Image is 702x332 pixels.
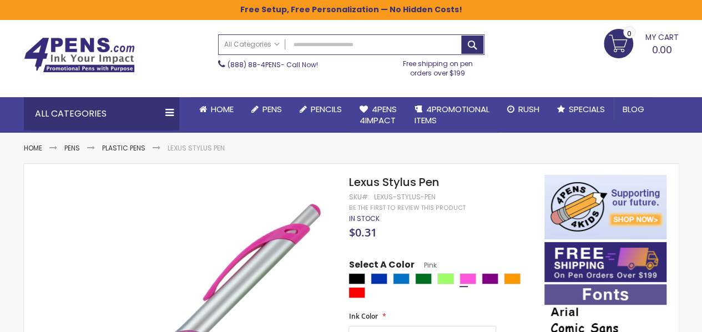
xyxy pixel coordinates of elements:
[349,311,377,321] span: Ink Color
[291,97,351,122] a: Pencils
[349,174,438,190] span: Lexus Stylus Pen
[24,97,179,130] div: All Categories
[102,143,145,153] a: Plastic Pens
[211,103,234,115] span: Home
[24,143,42,153] a: Home
[415,273,432,284] div: Green
[349,273,365,284] div: Black
[498,97,548,122] a: Rush
[243,97,291,122] a: Pens
[459,273,476,284] div: Pink
[604,29,679,57] a: 0.00 0
[360,103,397,126] span: 4Pens 4impact
[415,103,489,126] span: 4PROMOTIONAL ITEMS
[414,260,436,270] span: Pink
[569,103,605,115] span: Specials
[24,37,135,73] img: 4Pens Custom Pens and Promotional Products
[391,55,484,77] div: Free shipping on pen orders over $199
[349,214,379,223] div: Availability
[228,60,318,69] span: - Call Now!
[349,192,369,202] strong: SKU
[406,97,498,133] a: 4PROMOTIONALITEMS
[504,273,521,284] div: Orange
[623,103,644,115] span: Blog
[349,259,414,274] span: Select A Color
[652,43,672,57] span: 0.00
[224,40,280,49] span: All Categories
[64,143,80,153] a: Pens
[168,144,225,153] li: Lexus Stylus Pen
[518,103,539,115] span: Rush
[482,273,498,284] div: Purple
[614,97,653,122] a: Blog
[311,103,342,115] span: Pencils
[228,60,281,69] a: (888) 88-4PENS
[371,273,387,284] div: Blue
[544,242,666,282] img: Free shipping on orders over $199
[349,204,465,212] a: Be the first to review this product
[349,287,365,298] div: Red
[548,97,614,122] a: Specials
[219,35,285,53] a: All Categories
[627,28,632,39] span: 0
[349,225,376,240] span: $0.31
[262,103,282,115] span: Pens
[544,175,666,239] img: 4pens 4 kids
[373,193,435,202] div: Lexus-Stylus-Pen
[190,97,243,122] a: Home
[393,273,410,284] div: Blue Light
[349,214,379,223] span: In stock
[437,273,454,284] div: Green Light
[351,97,406,133] a: 4Pens4impact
